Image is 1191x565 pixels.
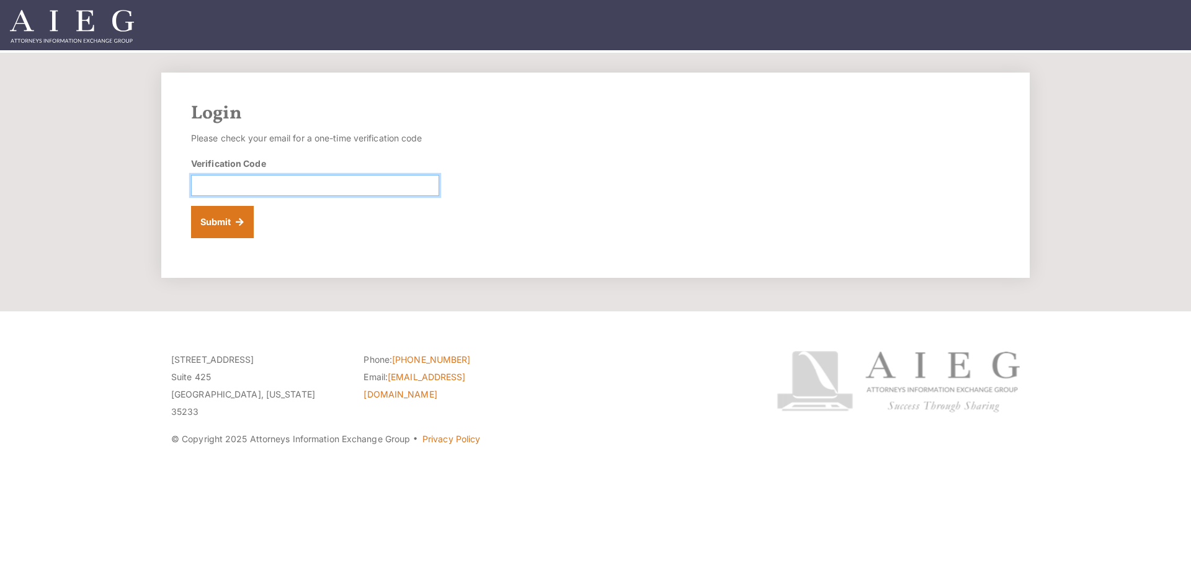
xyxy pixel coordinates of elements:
li: Phone: [364,351,537,368]
img: Attorneys Information Exchange Group [10,10,134,43]
p: Please check your email for a one-time verification code [191,130,439,147]
label: Verification Code [191,157,266,170]
h2: Login [191,102,1000,125]
a: [PHONE_NUMBER] [392,354,470,365]
li: Email: [364,368,537,403]
p: [STREET_ADDRESS] Suite 425 [GEOGRAPHIC_DATA], [US_STATE] 35233 [171,351,345,420]
a: [EMAIL_ADDRESS][DOMAIN_NAME] [364,371,465,399]
a: Privacy Policy [422,434,480,444]
button: Submit [191,206,254,238]
span: · [413,438,418,445]
p: © Copyright 2025 Attorneys Information Exchange Group [171,430,730,448]
img: Attorneys Information Exchange Group logo [777,351,1020,412]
